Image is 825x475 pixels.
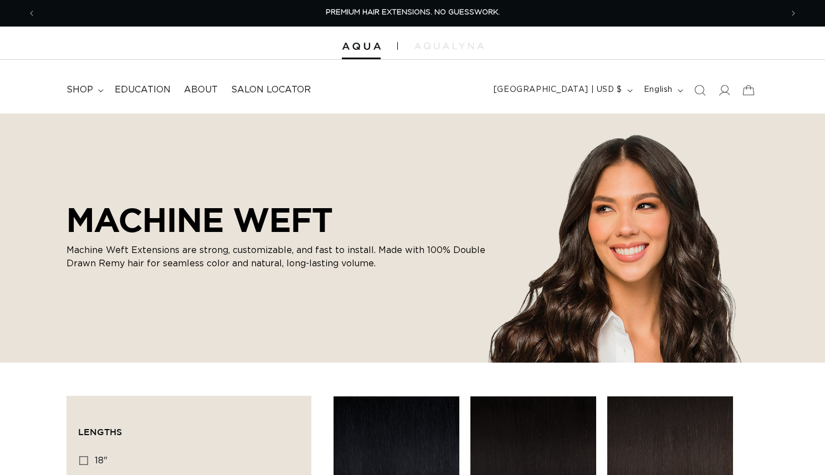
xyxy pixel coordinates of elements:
[115,84,171,96] span: Education
[688,78,712,102] summary: Search
[342,43,381,50] img: Aqua Hair Extensions
[66,200,488,239] h2: MACHINE WEFT
[60,78,108,102] summary: shop
[487,80,637,101] button: [GEOGRAPHIC_DATA] | USD $
[326,9,500,16] span: PREMIUM HAIR EXTENSIONS. NO GUESSWORK.
[184,84,218,96] span: About
[224,78,317,102] a: Salon Locator
[637,80,688,101] button: English
[108,78,177,102] a: Education
[494,84,622,96] span: [GEOGRAPHIC_DATA] | USD $
[66,244,488,270] p: Machine Weft Extensions are strong, customizable, and fast to install. Made with 100% Double Draw...
[644,84,673,96] span: English
[78,407,300,447] summary: Lengths (0 selected)
[78,427,122,437] span: Lengths
[177,78,224,102] a: About
[95,456,107,465] span: 18"
[66,84,93,96] span: shop
[19,3,44,24] button: Previous announcement
[414,43,484,49] img: aqualyna.com
[231,84,311,96] span: Salon Locator
[781,3,806,24] button: Next announcement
